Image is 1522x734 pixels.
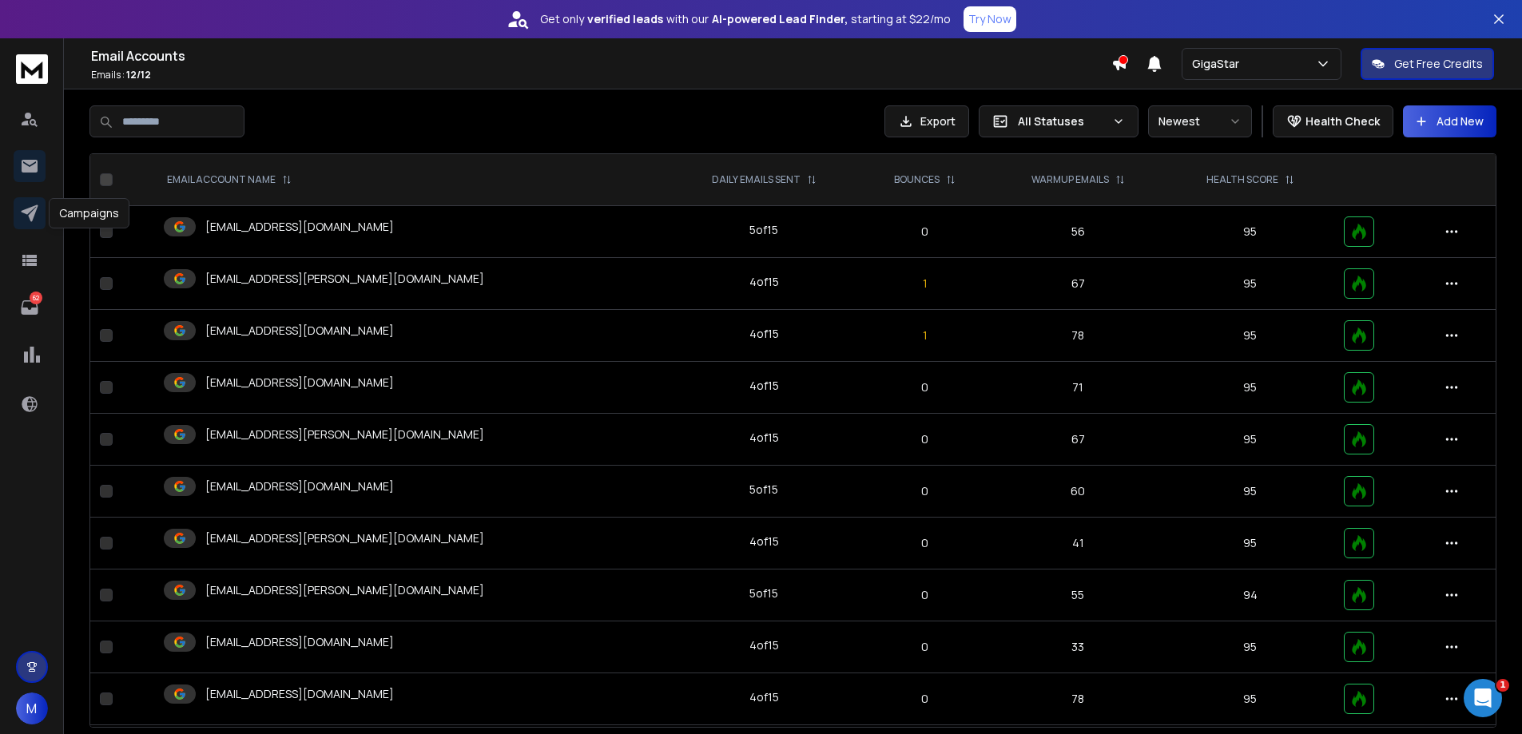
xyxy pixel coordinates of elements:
a: 62 [14,292,46,323]
button: Newest [1148,105,1252,137]
p: 62 [30,292,42,304]
p: 0 [870,431,980,447]
p: Health Check [1305,113,1380,129]
div: 5 of 15 [749,482,778,498]
td: 95 [1166,466,1335,518]
td: 78 [990,673,1166,725]
p: 0 [870,535,980,551]
p: Get only with our starting at $22/mo [540,11,951,27]
td: 95 [1166,414,1335,466]
td: 71 [990,362,1166,414]
p: GigaStar [1192,56,1246,72]
p: [EMAIL_ADDRESS][DOMAIN_NAME] [205,375,394,391]
p: [EMAIL_ADDRESS][PERSON_NAME][DOMAIN_NAME] [205,427,484,442]
p: HEALTH SCORE [1206,173,1278,186]
td: 95 [1166,258,1335,310]
p: WARMUP EMAILS [1031,173,1109,186]
div: 5 of 15 [749,585,778,601]
p: DAILY EMAILS SENT [712,173,801,186]
td: 60 [990,466,1166,518]
p: All Statuses [1018,113,1106,129]
iframe: Intercom live chat [1464,679,1502,717]
p: [EMAIL_ADDRESS][DOMAIN_NAME] [205,323,394,339]
p: Try Now [968,11,1011,27]
p: Emails : [91,69,1111,81]
p: 1 [870,276,980,292]
p: 0 [870,639,980,655]
p: 1 [870,327,980,343]
td: 33 [990,621,1166,673]
button: M [16,692,48,724]
p: BOUNCES [894,173,940,186]
p: [EMAIL_ADDRESS][PERSON_NAME][DOMAIN_NAME] [205,271,484,287]
div: Campaigns [49,198,129,228]
span: 12 / 12 [126,68,151,81]
div: 4 of 15 [749,534,779,550]
td: 95 [1166,673,1335,725]
p: 0 [870,379,980,395]
span: 1 [1496,679,1509,692]
p: [EMAIL_ADDRESS][DOMAIN_NAME] [205,634,394,650]
button: Get Free Credits [1361,48,1494,80]
p: 0 [870,224,980,240]
p: 0 [870,483,980,499]
p: [EMAIL_ADDRESS][DOMAIN_NAME] [205,478,394,494]
div: 4 of 15 [749,326,779,342]
button: Health Check [1273,105,1393,137]
button: Export [884,105,969,137]
button: Try Now [964,6,1016,32]
p: [EMAIL_ADDRESS][PERSON_NAME][DOMAIN_NAME] [205,582,484,598]
div: 5 of 15 [749,222,778,238]
div: 4 of 15 [749,637,779,653]
p: Get Free Credits [1394,56,1483,72]
p: [EMAIL_ADDRESS][DOMAIN_NAME] [205,219,394,235]
td: 56 [990,206,1166,258]
strong: verified leads [587,11,663,27]
td: 41 [990,518,1166,569]
td: 94 [1166,569,1335,621]
p: [EMAIL_ADDRESS][PERSON_NAME][DOMAIN_NAME] [205,530,484,546]
td: 55 [990,569,1166,621]
td: 95 [1166,310,1335,362]
td: 95 [1166,206,1335,258]
td: 67 [990,258,1166,310]
td: 95 [1166,621,1335,673]
h1: Email Accounts [91,46,1111,65]
p: [EMAIL_ADDRESS][DOMAIN_NAME] [205,686,394,702]
p: 0 [870,587,980,603]
strong: AI-powered Lead Finder, [712,11,848,27]
td: 95 [1166,362,1335,414]
div: EMAIL ACCOUNT NAME [167,173,292,186]
div: 4 of 15 [749,378,779,394]
td: 67 [990,414,1166,466]
img: logo [16,54,48,84]
div: 4 of 15 [749,274,779,290]
p: 0 [870,691,980,707]
div: 4 of 15 [749,430,779,446]
td: 95 [1166,518,1335,569]
td: 78 [990,310,1166,362]
button: Add New [1403,105,1496,137]
div: 4 of 15 [749,689,779,705]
